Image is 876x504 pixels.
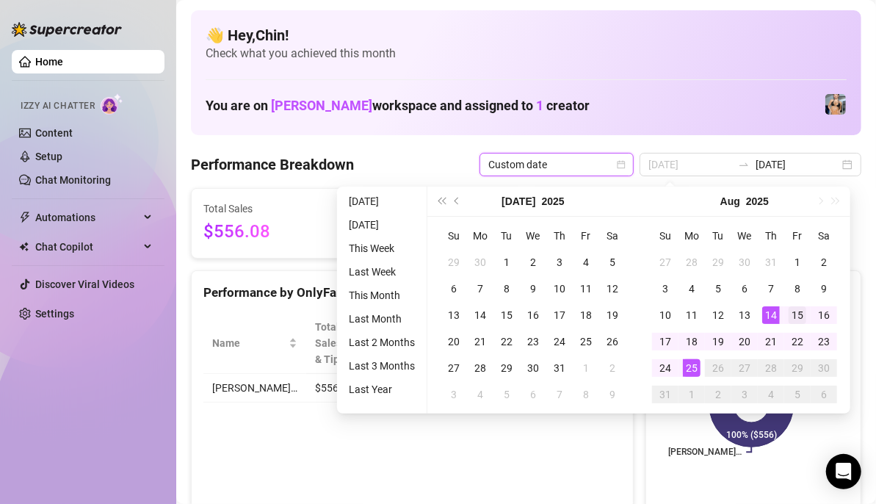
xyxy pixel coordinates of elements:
img: Chat Copilot [19,242,29,252]
span: to [738,159,750,170]
td: 2025-08-28 [758,355,784,381]
button: Choose a year [746,187,769,216]
td: 2025-08-04 [678,276,705,302]
th: Th [546,223,573,249]
td: 2025-08-04 [467,381,493,408]
span: Total Sales & Tips [315,319,347,367]
th: Sa [811,223,837,249]
div: 19 [604,306,621,324]
div: 9 [604,386,621,403]
td: 2025-07-11 [573,276,599,302]
th: Tu [493,223,520,249]
div: 8 [577,386,595,403]
td: 2025-07-08 [493,276,520,302]
td: 2025-07-27 [441,355,467,381]
td: 2025-09-04 [758,381,784,408]
td: 2025-09-06 [811,381,837,408]
td: 2025-08-20 [731,328,758,355]
div: 5 [709,280,727,298]
a: Setup [35,151,62,162]
li: Last Month [343,310,421,328]
div: 9 [815,280,833,298]
div: 26 [604,333,621,350]
td: 2025-07-03 [546,249,573,276]
li: This Week [343,240,421,257]
td: 2025-07-04 [573,249,599,276]
td: 2025-09-01 [678,381,705,408]
div: 30 [736,253,753,271]
div: 8 [789,280,806,298]
div: 1 [577,359,595,377]
td: 2025-08-17 [652,328,678,355]
button: Last year (Control + left) [433,187,449,216]
th: Su [441,223,467,249]
li: Last 2 Months [343,334,421,351]
th: Sa [599,223,626,249]
div: 2 [524,253,542,271]
div: 18 [577,306,595,324]
div: 3 [445,386,463,403]
td: 2025-08-21 [758,328,784,355]
div: 2 [815,253,833,271]
td: 2025-08-22 [784,328,811,355]
div: 9 [524,280,542,298]
img: AI Chatter [101,93,123,115]
div: 4 [471,386,489,403]
div: 3 [656,280,674,298]
li: Last Year [343,381,421,398]
td: 2025-08-01 [784,249,811,276]
th: Tu [705,223,731,249]
div: 24 [656,359,674,377]
div: 27 [736,359,753,377]
td: 2025-08-11 [678,302,705,328]
div: Open Intercom Messenger [826,454,861,489]
div: 28 [762,359,780,377]
td: 2025-08-08 [784,276,811,302]
button: Choose a month [502,187,535,216]
button: Choose a year [542,187,565,216]
td: 2025-07-15 [493,302,520,328]
td: 2025-08-03 [441,381,467,408]
td: 2025-08-10 [652,302,678,328]
div: 5 [789,386,806,403]
td: 2025-07-26 [599,328,626,355]
li: This Month [343,287,421,304]
td: 2025-09-03 [731,381,758,408]
td: 2025-06-30 [467,249,493,276]
td: 2025-08-03 [652,276,678,302]
td: 2025-08-27 [731,355,758,381]
div: 5 [498,386,515,403]
td: 2025-08-01 [573,355,599,381]
span: Custom date [488,154,625,176]
span: [PERSON_NAME] [271,98,372,113]
div: 14 [471,306,489,324]
td: 2025-08-05 [705,276,731,302]
div: 29 [498,359,515,377]
th: Th [758,223,784,249]
div: 24 [551,333,568,350]
td: 2025-08-07 [546,381,573,408]
th: We [520,223,546,249]
li: Last 3 Months [343,357,421,375]
div: 27 [445,359,463,377]
td: 2025-07-19 [599,302,626,328]
td: 2025-07-10 [546,276,573,302]
td: 2025-09-02 [705,381,731,408]
li: Last Week [343,263,421,281]
span: Izzy AI Chatter [21,99,95,113]
div: 10 [551,280,568,298]
div: 16 [815,306,833,324]
span: calendar [617,160,626,169]
h4: 👋 Hey, Chin ! [206,25,847,46]
div: 5 [604,253,621,271]
div: 4 [762,386,780,403]
td: 2025-07-22 [493,328,520,355]
div: 11 [577,280,595,298]
td: 2025-08-06 [731,276,758,302]
td: 2025-08-15 [784,302,811,328]
h1: You are on workspace and assigned to creator [206,98,590,114]
div: 7 [551,386,568,403]
div: 3 [736,386,753,403]
td: 2025-06-29 [441,249,467,276]
th: Su [652,223,678,249]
